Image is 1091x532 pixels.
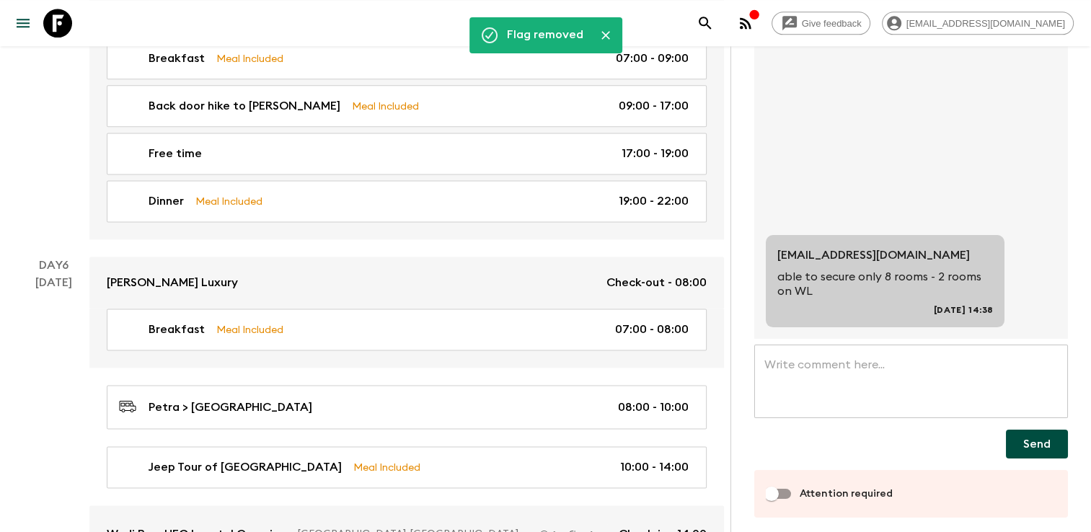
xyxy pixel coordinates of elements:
[595,25,617,46] button: Close
[352,98,419,114] p: Meal Included
[107,180,707,222] a: DinnerMeal Included19:00 - 22:00
[620,458,689,476] p: 10:00 - 14:00
[777,247,970,264] p: [EMAIL_ADDRESS][DOMAIN_NAME]
[800,487,893,501] span: Attention required
[615,321,689,338] p: 07:00 - 08:00
[934,304,993,316] span: [DATE] 14:38
[619,192,689,210] p: 19:00 - 22:00
[794,18,870,29] span: Give feedback
[149,321,205,338] p: Breakfast
[606,274,707,291] p: Check-out - 08:00
[777,270,993,298] p: able to secure only 8 rooms - 2 rooms on WL
[9,9,37,37] button: menu
[107,37,707,79] a: BreakfastMeal Included07:00 - 09:00
[507,22,583,49] div: Flag removed
[17,257,89,274] p: Day 6
[149,50,205,67] p: Breakfast
[149,145,202,162] p: Free time
[107,133,707,174] a: Free time17:00 - 19:00
[149,192,184,210] p: Dinner
[618,399,689,416] p: 08:00 - 10:00
[616,50,689,67] p: 07:00 - 09:00
[622,145,689,162] p: 17:00 - 19:00
[149,399,312,416] p: Petra > [GEOGRAPHIC_DATA]
[216,322,283,337] p: Meal Included
[35,3,72,239] div: [DATE]
[89,257,724,309] a: [PERSON_NAME] LuxuryCheck-out - 08:00
[619,97,689,115] p: 09:00 - 17:00
[691,9,720,37] button: search adventures
[898,18,1073,29] span: [EMAIL_ADDRESS][DOMAIN_NAME]
[149,458,342,476] p: Jeep Tour of [GEOGRAPHIC_DATA]
[1006,430,1068,458] button: Send
[195,193,262,209] p: Meal Included
[149,97,340,115] p: Back door hike to [PERSON_NAME]
[772,12,870,35] a: Give feedback
[107,446,707,488] a: Jeep Tour of [GEOGRAPHIC_DATA]Meal Included10:00 - 14:00
[107,309,707,350] a: BreakfastMeal Included07:00 - 08:00
[353,459,420,475] p: Meal Included
[216,50,283,66] p: Meal Included
[107,385,707,429] a: Petra > [GEOGRAPHIC_DATA]08:00 - 10:00
[107,85,707,127] a: Back door hike to [PERSON_NAME]Meal Included09:00 - 17:00
[107,274,238,291] p: [PERSON_NAME] Luxury
[882,12,1074,35] div: [EMAIL_ADDRESS][DOMAIN_NAME]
